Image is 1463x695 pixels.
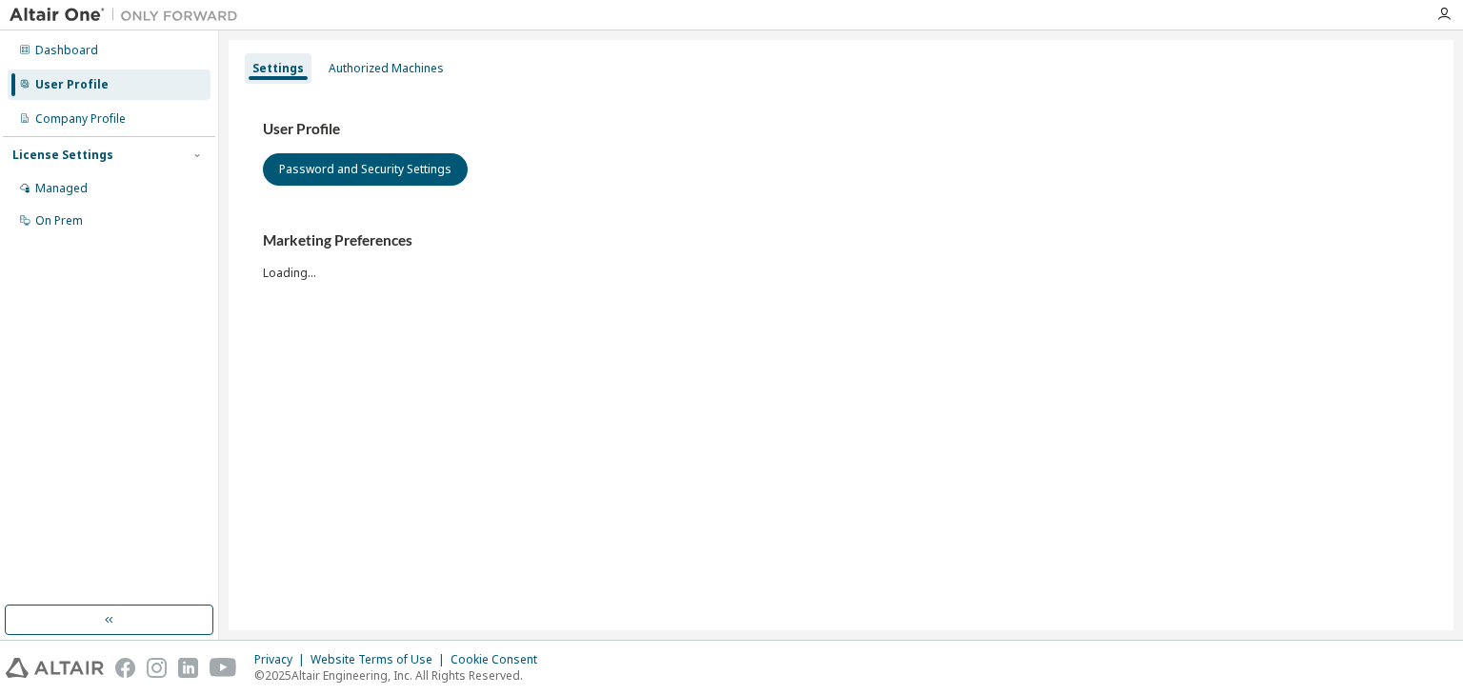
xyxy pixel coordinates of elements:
[6,658,104,678] img: altair_logo.svg
[35,43,98,58] div: Dashboard
[10,6,248,25] img: Altair One
[12,148,113,163] div: License Settings
[263,153,468,186] button: Password and Security Settings
[329,61,444,76] div: Authorized Machines
[147,658,167,678] img: instagram.svg
[178,658,198,678] img: linkedin.svg
[35,77,109,92] div: User Profile
[451,652,549,667] div: Cookie Consent
[311,652,451,667] div: Website Terms of Use
[115,658,135,678] img: facebook.svg
[263,231,1419,250] h3: Marketing Preferences
[35,213,83,228] div: On Prem
[254,652,311,667] div: Privacy
[263,231,1419,280] div: Loading...
[35,181,88,196] div: Managed
[252,61,304,76] div: Settings
[35,111,126,127] div: Company Profile
[210,658,237,678] img: youtube.svg
[254,667,549,684] p: © 2025 Altair Engineering, Inc. All Rights Reserved.
[263,120,1419,139] h3: User Profile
